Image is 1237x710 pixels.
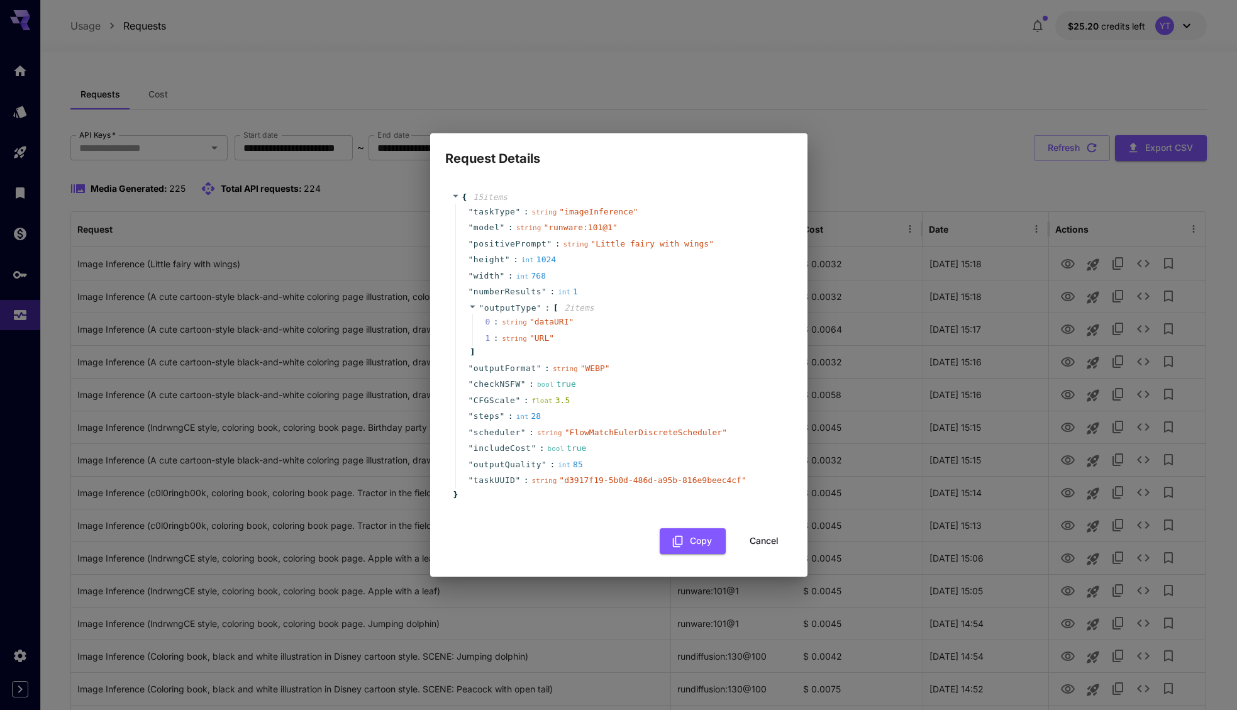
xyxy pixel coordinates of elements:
[474,378,521,391] span: checkNSFW
[474,410,500,423] span: steps
[479,303,484,313] span: "
[558,288,570,296] span: int
[469,411,474,421] span: "
[529,378,534,391] span: :
[499,271,504,280] span: "
[452,489,458,501] span: }
[469,346,475,358] span: ]
[563,240,589,248] span: string
[537,429,562,437] span: string
[474,238,547,250] span: positivePrompt
[548,442,587,455] div: true
[516,410,541,423] div: 28
[550,458,555,471] span: :
[508,410,513,423] span: :
[513,253,518,266] span: :
[499,411,504,421] span: "
[469,379,474,389] span: "
[558,458,583,471] div: 85
[548,445,565,453] span: bool
[473,192,508,202] span: 15 item s
[516,270,546,282] div: 768
[469,223,474,232] span: "
[515,207,520,216] span: "
[559,207,638,216] span: " imageInference "
[484,303,536,313] span: outputType
[494,332,499,345] div: :
[559,475,746,485] span: " d3917f19-5b0d-486d-a95b-816e9beec4cf "
[474,286,541,298] span: numberResults
[521,428,526,437] span: "
[736,528,792,554] button: Cancel
[565,428,727,437] span: " FlowMatchEulerDiscreteScheduler "
[530,333,554,343] span: " URL "
[521,379,526,389] span: "
[536,363,541,373] span: "
[469,363,474,373] span: "
[531,443,536,453] span: "
[474,458,541,471] span: outputQuality
[469,460,474,469] span: "
[469,428,474,437] span: "
[565,303,594,313] span: 2 item s
[515,475,520,485] span: "
[536,303,541,313] span: "
[529,426,534,439] span: :
[537,380,554,389] span: bool
[532,477,557,485] span: string
[469,443,474,453] span: "
[545,362,550,375] span: :
[462,191,467,204] span: {
[530,317,574,326] span: " dataURI "
[516,272,529,280] span: int
[532,208,557,216] span: string
[558,286,578,298] div: 1
[502,318,527,326] span: string
[516,224,541,232] span: string
[541,287,546,296] span: "
[540,442,545,455] span: :
[474,426,521,439] span: scheduler
[469,271,474,280] span: "
[543,223,617,232] span: " runware:101@1 "
[430,133,807,169] h2: Request Details
[541,460,546,469] span: "
[591,239,714,248] span: " Little fairy with wings "
[660,528,726,554] button: Copy
[555,238,560,250] span: :
[469,239,474,248] span: "
[515,396,520,405] span: "
[502,335,527,343] span: string
[546,239,552,248] span: "
[474,206,516,218] span: taskType
[474,253,505,266] span: height
[505,255,510,264] span: "
[524,474,529,487] span: :
[545,302,550,314] span: :
[474,221,500,234] span: model
[553,302,558,314] span: [
[494,316,499,328] div: :
[469,396,474,405] span: "
[469,287,474,296] span: "
[474,474,516,487] span: taskUUID
[469,207,474,216] span: "
[474,394,516,407] span: CFGScale
[558,461,570,469] span: int
[580,363,610,373] span: " WEBP "
[521,256,534,264] span: int
[474,362,536,375] span: outputFormat
[469,475,474,485] span: "
[521,253,556,266] div: 1024
[508,221,513,234] span: :
[553,365,578,373] span: string
[524,206,529,218] span: :
[550,286,555,298] span: :
[485,332,502,345] span: 1
[469,255,474,264] span: "
[508,270,513,282] span: :
[516,413,529,421] span: int
[524,394,529,407] span: :
[537,378,576,391] div: true
[532,397,553,405] span: float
